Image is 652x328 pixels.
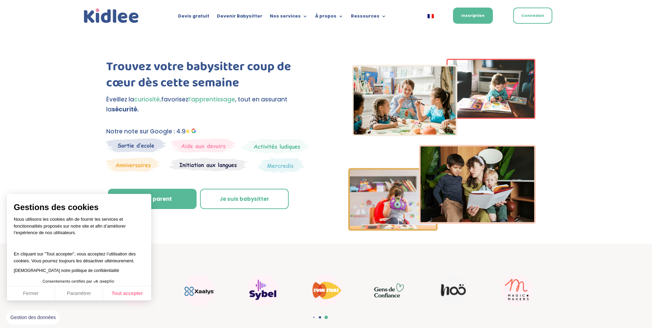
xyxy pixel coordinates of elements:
[348,59,536,231] img: Imgs-2
[112,105,139,113] strong: sécurité.
[233,271,292,309] div: 16 / 22
[315,14,343,21] a: À propos
[55,286,103,301] button: Paramétrer
[184,275,214,306] img: Xaalys
[134,95,161,103] span: curiosité,
[39,277,119,286] button: Consentements certifiés par
[361,275,419,306] div: 18 / 22
[257,157,304,173] img: Thematique
[428,14,434,18] img: Français
[106,59,314,95] h1: Trouvez votre babysitter coup de cœur dès cette semaine
[14,216,144,241] p: Nous utilisons les cookies afin de fournir les services et fonctionnalités proposés sur notre sit...
[170,271,228,309] div: 15 / 22
[270,14,308,21] a: Nos services
[14,268,119,273] a: [DEMOGRAPHIC_DATA] notre politique de confidentialité
[82,7,141,25] img: logo_kidlee_bleu
[14,202,144,212] span: Gestions des cookies
[93,271,114,292] svg: Axeptio
[217,14,262,21] a: Devenir Babysitter
[106,138,166,152] img: Sortie decole
[374,283,405,297] img: GDC
[319,316,321,319] span: Go to slide 3
[311,275,342,306] img: Swim stars
[188,95,235,103] span: l’apprentissage
[501,275,532,306] img: Magic makers
[103,286,151,301] button: Tout accepter
[438,275,469,306] img: Noo
[178,14,209,21] a: Devis gratuit
[106,157,160,172] img: Anniversaire
[424,272,483,309] div: 19 / 22
[14,244,144,264] p: En cliquant sur ”Tout accepter”, vous acceptez l’utilisation des cookies. Vous pourrez toujours l...
[106,95,314,114] p: Éveillez la favorisez , tout en assurant la
[200,189,289,209] a: Je suis babysitter
[106,127,314,136] p: Notre note sur Google : 4.9
[43,280,92,283] span: Consentements certifiés par
[171,138,236,153] img: weekends
[247,275,278,306] img: Sybel
[453,8,493,24] a: Inscription
[108,189,197,209] a: Je suis parent
[82,7,141,25] a: Kidlee Logo
[488,271,546,309] div: 20 / 22
[313,317,314,318] span: Go to slide 2
[297,271,355,309] div: 17 / 22
[241,138,309,154] img: Mercredi
[324,316,328,319] span: Go to slide 4
[169,157,247,172] img: Atelier thematique
[513,8,552,24] a: Connexion
[6,310,60,325] button: Fermer le widget sans consentement
[10,315,56,321] span: Gestion des données
[7,286,55,301] button: Fermer
[351,14,386,21] a: Ressources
